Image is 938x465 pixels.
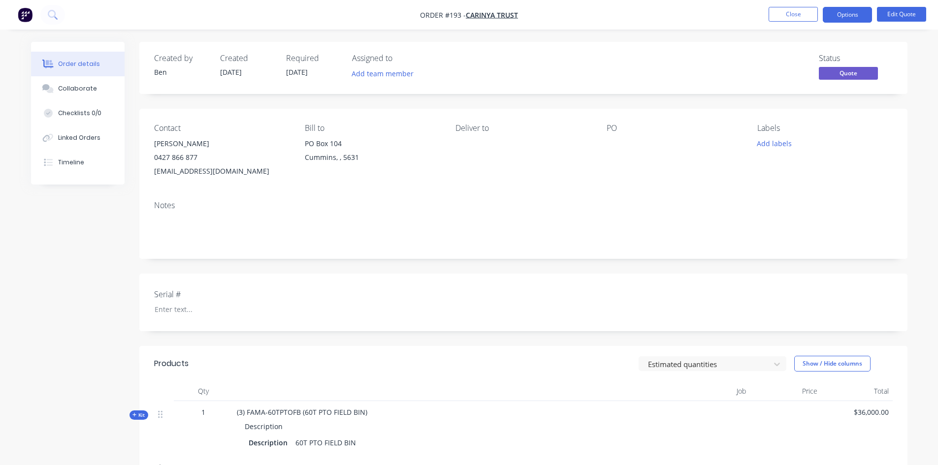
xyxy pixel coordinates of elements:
[245,422,283,431] span: Description
[220,54,274,63] div: Created
[154,164,289,178] div: [EMAIL_ADDRESS][DOMAIN_NAME]
[154,54,208,63] div: Created by
[18,7,32,22] img: Factory
[31,150,125,175] button: Timeline
[305,151,440,164] div: Cummins, , 5631
[352,67,419,80] button: Add team member
[154,288,277,300] label: Serial #
[291,435,360,450] div: 60T PTO FIELD BIN
[286,67,308,77] span: [DATE]
[455,124,590,133] div: Deliver to
[174,381,233,401] div: Qty
[305,124,440,133] div: Bill to
[769,7,818,22] button: Close
[154,67,208,77] div: Ben
[607,124,742,133] div: PO
[154,137,289,178] div: [PERSON_NAME]0427 866 877[EMAIL_ADDRESS][DOMAIN_NAME]
[132,411,145,419] span: Kit
[305,137,440,168] div: PO Box 104Cummins, , 5631
[877,7,926,22] button: Edit Quote
[825,407,889,417] span: $36,000.00
[346,67,419,80] button: Add team member
[752,137,797,150] button: Add labels
[823,7,872,23] button: Options
[305,137,440,151] div: PO Box 104
[31,125,125,150] button: Linked Orders
[154,358,189,370] div: Products
[154,201,893,210] div: Notes
[58,60,100,68] div: Order details
[154,137,289,151] div: [PERSON_NAME]
[31,101,125,125] button: Checklists 0/0
[819,67,878,79] span: Quote
[286,54,340,63] div: Required
[129,410,148,420] button: Kit
[466,10,518,20] a: Carinya Trust
[31,52,125,76] button: Order details
[58,84,97,93] div: Collaborate
[237,407,367,417] span: (3) FAMA-60TPTOFB (60T PTO FIELD BIN)
[154,151,289,164] div: 0427 866 877
[676,381,750,401] div: Job
[819,54,893,63] div: Status
[58,109,101,118] div: Checklists 0/0
[757,124,892,133] div: Labels
[58,158,84,167] div: Timeline
[794,356,871,372] button: Show / Hide columns
[750,381,821,401] div: Price
[58,133,100,142] div: Linked Orders
[249,435,291,450] div: Description
[220,67,242,77] span: [DATE]
[420,10,466,20] span: Order #193 -
[352,54,451,63] div: Assigned to
[154,124,289,133] div: Contact
[201,407,205,417] span: 1
[821,381,893,401] div: Total
[31,76,125,101] button: Collaborate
